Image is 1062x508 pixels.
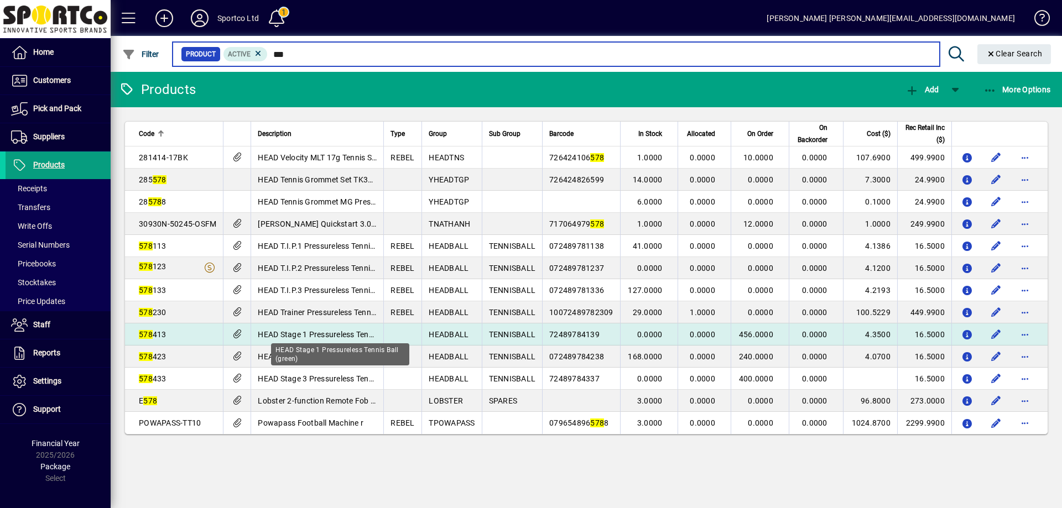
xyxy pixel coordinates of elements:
[139,242,166,250] span: 113
[590,153,604,162] em: 578
[987,392,1005,410] button: Edit
[987,303,1005,321] button: Edit
[637,219,663,228] span: 1.0000
[747,128,773,140] span: On Order
[690,396,715,405] span: 0.0000
[33,132,65,141] span: Suppliers
[843,146,897,169] td: 107.6900
[748,286,773,295] span: 0.0000
[904,122,945,146] span: Rec Retail Inc ($)
[228,50,251,58] span: Active
[489,286,536,295] span: TENNISBALL
[897,390,951,412] td: 273.0000
[33,160,65,169] span: Products
[739,374,773,383] span: 400.0000
[802,330,827,339] span: 0.0000
[843,191,897,213] td: 0.1000
[690,330,715,339] span: 0.0000
[139,352,166,361] span: 423
[429,242,468,250] span: HEADBALL
[429,330,468,339] span: HEADBALL
[897,257,951,279] td: 16.5000
[429,128,475,140] div: Group
[32,439,80,448] span: Financial Year
[429,128,447,140] span: Group
[6,95,111,123] a: Pick and Pack
[33,405,61,413] span: Support
[139,308,153,317] em: 578
[690,352,715,361] span: 0.0000
[6,179,111,198] a: Receipts
[987,348,1005,365] button: Edit
[489,128,536,140] div: Sub Group
[987,259,1005,277] button: Edit
[258,197,398,206] span: HEAD Tennis Grommet MG Prestige Pro
[33,104,81,113] span: Pick and Pack
[905,85,939,94] span: Add
[690,175,715,184] span: 0.0000
[6,217,111,235] a: Write Offs
[739,330,773,339] span: 456.0000
[748,264,773,273] span: 0.0000
[981,80,1054,99] button: More Options
[843,169,897,191] td: 7.3000
[1016,392,1034,410] button: More options
[637,374,663,383] span: 0.0000
[628,352,662,361] span: 168.0000
[186,49,216,60] span: Product
[139,396,157,405] span: E
[489,330,536,339] span: TENNISBALL
[897,301,951,323] td: 449.9900
[258,128,291,140] span: Description
[987,414,1005,432] button: Edit
[429,197,469,206] span: YHEADTGP
[987,326,1005,343] button: Edit
[258,418,363,427] span: Powapass Football Machine r
[987,149,1005,166] button: Edit
[743,219,773,228] span: 12.0000
[258,128,377,140] div: Description
[119,44,162,64] button: Filter
[637,197,663,206] span: 6.0000
[489,264,536,273] span: TENNISBALL
[690,153,715,162] span: 0.0000
[690,418,715,427] span: 0.0000
[1016,149,1034,166] button: More options
[429,153,464,162] span: HEADTNS
[637,418,663,427] span: 3.0000
[897,279,951,301] td: 16.5000
[549,128,613,140] div: Barcode
[802,396,827,405] span: 0.0000
[391,286,414,295] span: REBEL
[802,197,827,206] span: 0.0000
[271,343,409,365] div: HEAD Stage 1 Pressureless Tennis Ball (green)
[590,219,604,228] em: 578
[6,67,111,95] a: Customers
[796,122,827,146] span: On Backorder
[690,374,715,383] span: 0.0000
[33,348,60,357] span: Reports
[897,169,951,191] td: 24.9900
[182,8,217,28] button: Profile
[258,242,413,250] span: HEAD T.I.P.1 Pressureless Tennis Ball (red) r
[1016,414,1034,432] button: More options
[429,352,468,361] span: HEADBALL
[802,374,827,383] span: 0.0000
[6,235,111,254] a: Serial Numbers
[843,235,897,257] td: 4.1386
[748,197,773,206] span: 0.0000
[549,418,608,427] span: 079654896 8
[489,242,536,250] span: TENNISBALL
[590,418,604,427] em: 578
[987,171,1005,188] button: Edit
[748,242,773,250] span: 0.0000
[139,374,153,383] em: 578
[1016,215,1034,233] button: More options
[802,242,827,250] span: 0.0000
[33,320,50,329] span: Staff
[843,345,897,368] td: 4.0700
[122,50,159,59] span: Filter
[1016,193,1034,211] button: More options
[549,219,604,228] span: 717064979
[1016,237,1034,255] button: More options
